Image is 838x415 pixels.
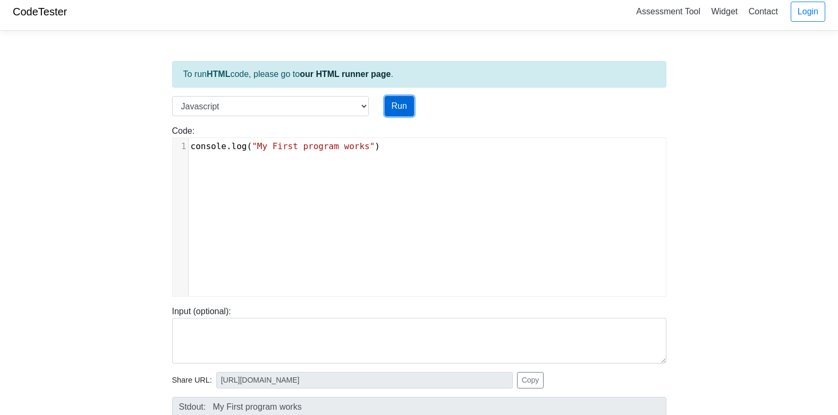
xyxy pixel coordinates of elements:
[252,141,375,151] span: "My First program works"
[207,70,230,79] strong: HTML
[385,96,414,116] button: Run
[517,372,544,388] button: Copy
[707,3,742,20] a: Widget
[232,141,247,151] span: log
[164,125,674,297] div: Code:
[216,372,513,388] input: No share available yet
[164,305,674,364] div: Input (optional):
[173,140,188,153] div: 1
[172,61,666,88] div: To run code, please go to .
[191,141,226,151] span: console
[13,6,67,18] a: CodeTester
[191,141,380,151] span: . ( )
[172,375,212,386] span: Share URL:
[632,3,705,20] a: Assessment Tool
[744,3,782,20] a: Contact
[300,70,391,79] a: our HTML runner page
[791,2,825,22] a: Login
